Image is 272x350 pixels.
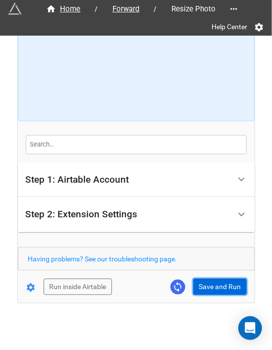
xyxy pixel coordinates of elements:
a: Help Center [205,18,254,36]
button: Save and Run [193,279,247,296]
img: miniextensions-icon.73ae0678.png [8,2,22,16]
span: Resize Photo [165,3,222,15]
input: Search... [26,135,247,154]
span: Forward [107,3,146,15]
div: Step 1: Airtable Account [26,175,129,185]
div: Step 2: Extension Settings [18,197,255,232]
a: Having problems? See our troubleshooting page. [28,255,177,263]
div: Step 1: Airtable Account [18,162,255,198]
a: Forward [102,3,150,15]
li: / [154,4,157,14]
div: Home [46,3,81,15]
div: Step 2: Extension Settings [26,209,138,219]
nav: breadcrumb [36,3,226,15]
a: Home [36,3,91,15]
button: Run inside Airtable [44,279,112,296]
li: / [95,4,98,14]
div: Open Intercom Messenger [238,316,262,340]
